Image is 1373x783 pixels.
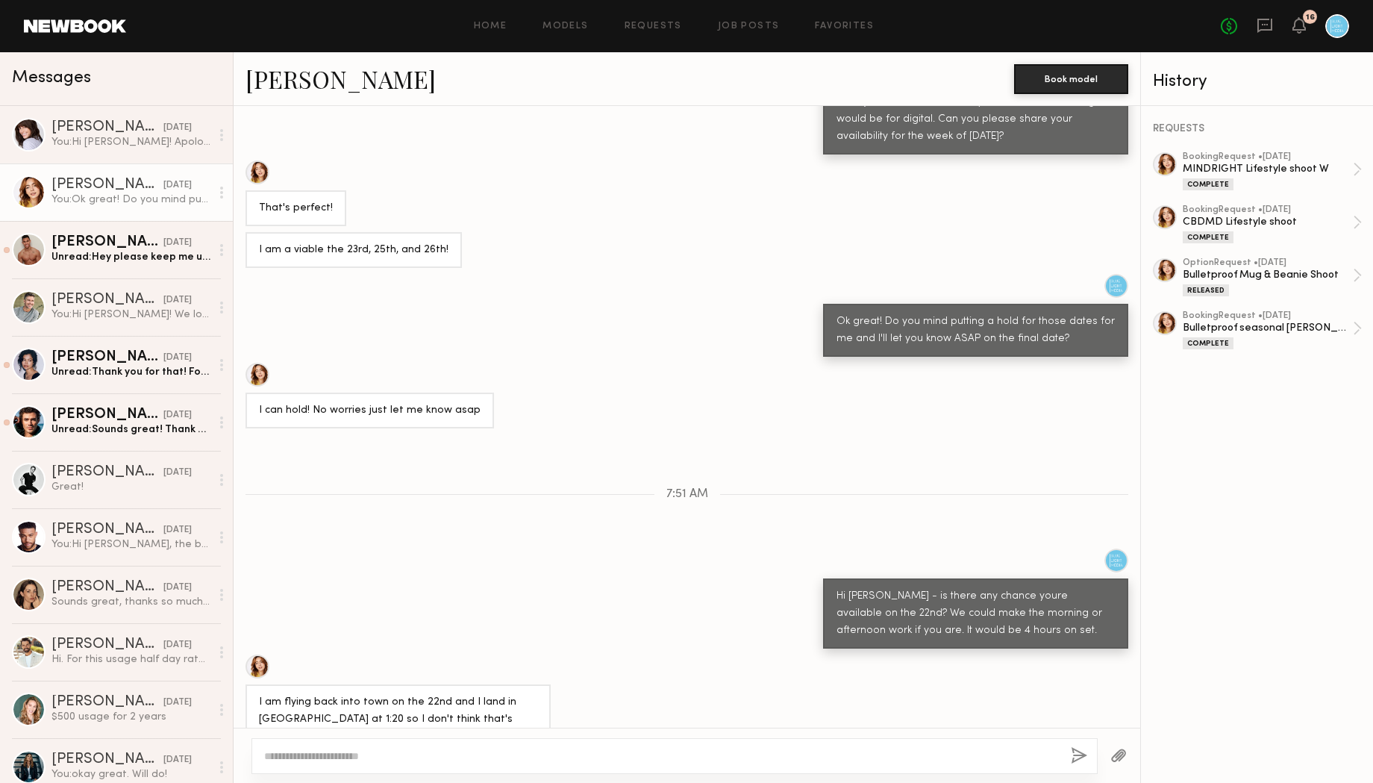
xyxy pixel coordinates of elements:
[163,236,192,250] div: [DATE]
[1014,72,1128,84] a: Book model
[1183,258,1353,268] div: option Request • [DATE]
[51,465,163,480] div: [PERSON_NAME]
[815,22,874,31] a: Favorites
[1014,64,1128,94] button: Book model
[1306,13,1315,22] div: 16
[163,293,192,308] div: [DATE]
[163,121,192,135] div: [DATE]
[51,193,210,207] div: You: Ok great! Do you mind putting a hold for those dates for me and I'll let you know ASAP on th...
[163,178,192,193] div: [DATE]
[51,293,163,308] div: [PERSON_NAME]
[51,710,210,724] div: $500 usage for 2 years
[51,522,163,537] div: [PERSON_NAME]
[163,523,192,537] div: [DATE]
[1183,311,1362,349] a: bookingRequest •[DATE]Bulletproof seasonal [PERSON_NAME]Complete
[1153,124,1362,134] div: REQUESTS
[542,22,588,31] a: Models
[51,695,163,710] div: [PERSON_NAME]
[163,408,192,422] div: [DATE]
[1183,205,1353,215] div: booking Request • [DATE]
[163,466,192,480] div: [DATE]
[1183,152,1362,190] a: bookingRequest •[DATE]MINDRIGHT Lifestyle shoot WComplete
[1183,215,1353,229] div: CBDMD Lifestyle shoot
[51,350,163,365] div: [PERSON_NAME]
[1183,268,1353,282] div: Bulletproof Mug & Beanie Shoot
[1183,205,1362,243] a: bookingRequest •[DATE]CBDMD Lifestyle shootComplete
[51,120,163,135] div: [PERSON_NAME]
[51,135,210,149] div: You: Hi [PERSON_NAME]! Apologies for the delay - the client had some setbacks with the product in...
[1183,311,1353,321] div: booking Request • [DATE]
[51,250,210,264] div: Unread: Hey please keep me updated with the dates when you find out. As of now, the 12th is looki...
[51,595,210,609] div: Sounds great, thanks so much for your consideration! Xx
[1183,152,1353,162] div: booking Request • [DATE]
[245,63,436,95] a: [PERSON_NAME]
[163,351,192,365] div: [DATE]
[163,753,192,767] div: [DATE]
[163,638,192,652] div: [DATE]
[1183,258,1362,296] a: optionRequest •[DATE]Bulletproof Mug & Beanie ShootReleased
[51,580,163,595] div: [PERSON_NAME]
[51,752,163,767] div: [PERSON_NAME]
[51,480,210,494] div: Great!
[51,637,163,652] div: [PERSON_NAME]
[1183,284,1229,296] div: Released
[163,696,192,710] div: [DATE]
[1183,337,1233,349] div: Complete
[836,588,1115,640] div: Hi [PERSON_NAME] - is there any chance youre available on the 22nd? We could make the morning or ...
[836,313,1115,348] div: Ok great! Do you mind putting a hold for those dates for me and I'll let you know ASAP on the fin...
[625,22,682,31] a: Requests
[259,242,448,259] div: I am a viable the 23rd, 25th, and 26th!
[51,235,163,250] div: [PERSON_NAME]
[12,69,91,87] span: Messages
[1183,162,1353,176] div: MINDRIGHT Lifestyle shoot W
[474,22,507,31] a: Home
[51,537,210,552] div: You: Hi [PERSON_NAME], the brand has decided to go in another direction. We hope to work together...
[1153,73,1362,90] div: History
[718,22,780,31] a: Job Posts
[259,200,333,217] div: That's perfect!
[51,178,163,193] div: [PERSON_NAME]
[51,652,210,667] div: Hi. For this usage half day rate for 4-5 hrs is 800$
[1183,231,1233,243] div: Complete
[1183,178,1233,190] div: Complete
[51,308,210,322] div: You: Hi [PERSON_NAME]! We look forward to seeing you [DATE]! Here is my phone # in case you need ...
[259,694,537,746] div: I am flying back into town on the 22nd and I land in [GEOGRAPHIC_DATA] at 1:20 so I don't think t...
[1183,321,1353,335] div: Bulletproof seasonal [PERSON_NAME]
[51,408,163,422] div: [PERSON_NAME]
[51,422,210,437] div: Unread: Sounds great! Thank you!
[51,767,210,782] div: You: okay great. Will do!
[51,365,210,379] div: Unread: Thank you for that! For the last week of July i'm available the 29th or 31st. The first t...
[163,581,192,595] div: [DATE]
[259,402,481,419] div: I can hold! No worries just let me know asap
[666,488,708,501] span: 7:51 AM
